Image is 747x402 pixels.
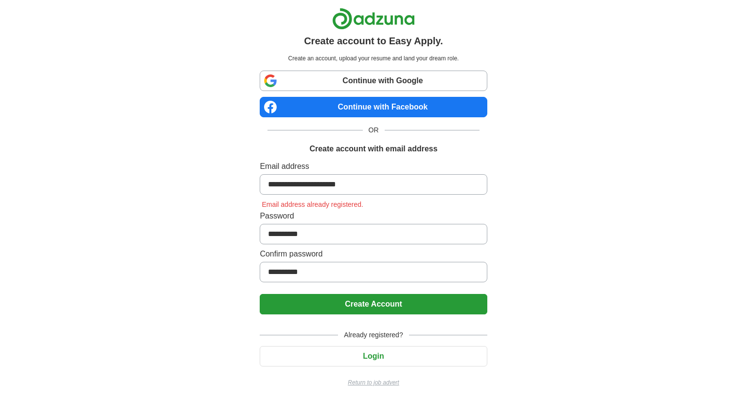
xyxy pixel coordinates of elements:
span: Already registered? [338,330,409,340]
label: Confirm password [260,248,487,260]
a: Continue with Facebook [260,97,487,117]
label: Password [260,210,487,222]
h1: Create account with email address [309,143,437,155]
label: Email address [260,161,487,172]
button: Login [260,346,487,366]
h1: Create account to Easy Apply. [304,34,443,48]
img: Adzuna logo [332,8,415,30]
a: Continue with Google [260,71,487,91]
a: Return to job advert [260,378,487,387]
button: Create Account [260,294,487,314]
span: Email address already registered. [260,201,365,208]
p: Create an account, upload your resume and land your dream role. [262,54,485,63]
span: OR [363,125,385,135]
a: Login [260,352,487,360]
